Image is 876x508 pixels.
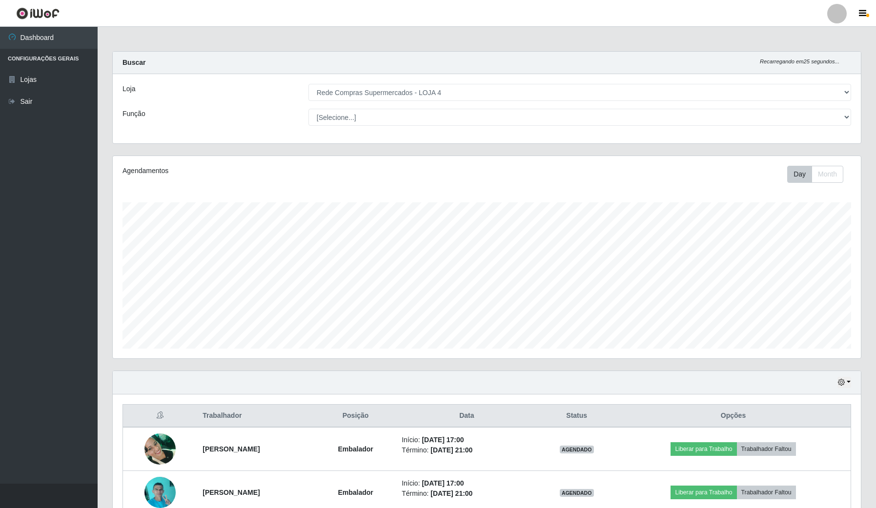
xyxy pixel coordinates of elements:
div: Toolbar with button groups [787,166,851,183]
th: Trabalhador [197,405,315,428]
th: Opções [616,405,851,428]
strong: Buscar [122,59,145,66]
time: [DATE] 17:00 [422,479,464,487]
img: CoreUI Logo [16,7,60,20]
button: Trabalhador Faltou [737,442,796,456]
button: Liberar para Trabalho [671,486,736,499]
img: 1704083137947.jpeg [144,428,176,469]
label: Loja [122,84,135,94]
i: Recarregando em 25 segundos... [760,59,839,64]
div: Agendamentos [122,166,418,176]
li: Término: [402,488,531,499]
th: Data [396,405,537,428]
strong: Embalador [338,445,373,453]
div: First group [787,166,843,183]
button: Day [787,166,812,183]
strong: [PERSON_NAME] [203,488,260,496]
label: Função [122,109,145,119]
th: Status [537,405,616,428]
strong: Embalador [338,488,373,496]
button: Trabalhador Faltou [737,486,796,499]
li: Término: [402,445,531,455]
span: AGENDADO [560,446,594,453]
button: Liberar para Trabalho [671,442,736,456]
li: Início: [402,478,531,488]
button: Month [812,166,843,183]
time: [DATE] 21:00 [430,446,472,454]
strong: [PERSON_NAME] [203,445,260,453]
th: Posição [315,405,396,428]
li: Início: [402,435,531,445]
span: AGENDADO [560,489,594,497]
time: [DATE] 21:00 [430,489,472,497]
time: [DATE] 17:00 [422,436,464,444]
